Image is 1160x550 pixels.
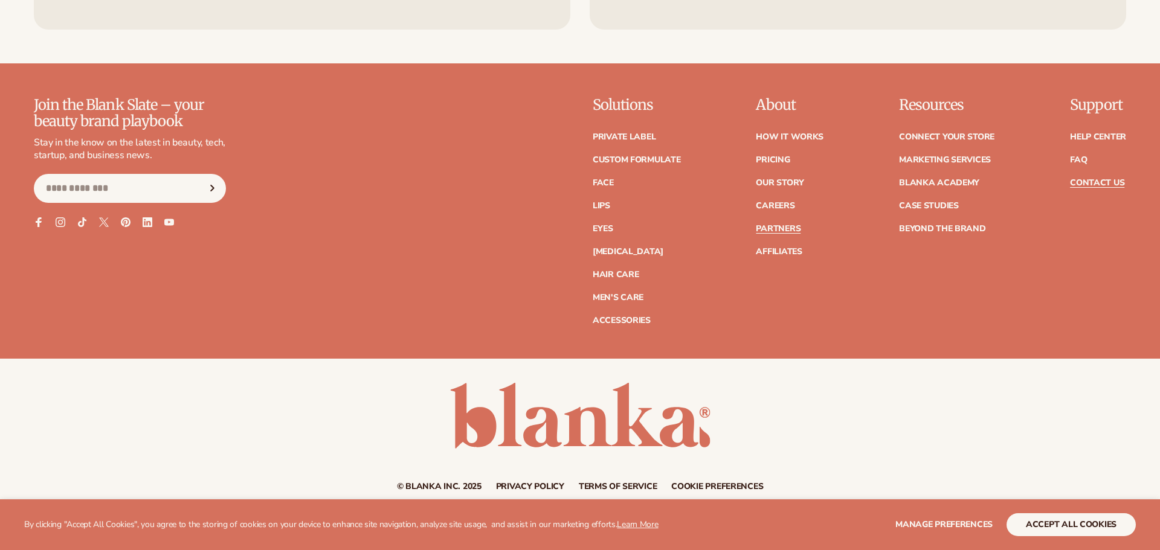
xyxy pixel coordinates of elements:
a: Men's Care [593,293,643,302]
p: Support [1070,97,1126,113]
a: Learn More [617,519,658,530]
p: Solutions [593,97,681,113]
a: FAQ [1070,156,1087,164]
span: Manage preferences [895,519,993,530]
a: Careers [756,202,794,210]
a: Help Center [1070,133,1126,141]
a: Cookie preferences [671,482,763,491]
button: Manage preferences [895,513,993,536]
a: Connect your store [899,133,994,141]
a: Lips [593,202,610,210]
a: Contact Us [1070,179,1124,187]
button: accept all cookies [1007,513,1136,536]
p: By clicking "Accept All Cookies", you agree to the storing of cookies on your device to enhance s... [24,520,659,530]
a: Terms of service [579,482,657,491]
a: How It Works [756,133,823,141]
a: Face [593,179,614,187]
a: Blanka Academy [899,179,979,187]
a: Partners [756,225,801,233]
a: Beyond the brand [899,225,986,233]
a: Privacy policy [496,482,564,491]
small: © Blanka Inc. 2025 [397,481,482,492]
p: Stay in the know on the latest in beauty, tech, startup, and business news. [34,136,226,162]
p: Join the Blank Slate – your beauty brand playbook [34,97,226,129]
a: Marketing services [899,156,991,164]
a: Eyes [593,225,613,233]
a: Custom formulate [593,156,681,164]
a: [MEDICAL_DATA] [593,248,663,256]
p: Resources [899,97,994,113]
button: Subscribe [199,174,225,203]
a: Pricing [756,156,790,164]
a: Hair Care [593,270,639,279]
a: Accessories [593,316,651,325]
p: About [756,97,823,113]
a: Affiliates [756,248,802,256]
a: Case Studies [899,202,959,210]
a: Our Story [756,179,804,187]
a: Private label [593,133,656,141]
